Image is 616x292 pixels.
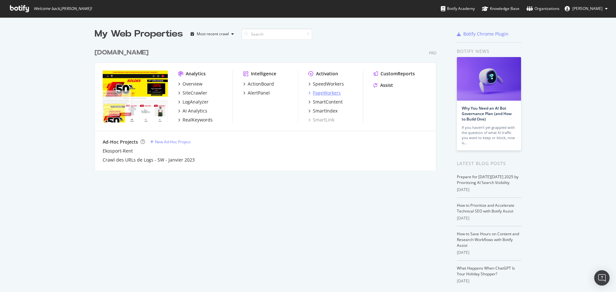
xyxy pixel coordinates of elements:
[197,32,229,36] div: Most recent crawl
[103,157,195,163] a: Crawl des URLs de Logs - SW - Janvier 2023
[178,81,202,87] a: Overview
[178,117,213,123] a: RealKeywords
[183,108,207,114] div: AI Analytics
[457,31,509,37] a: Botify Chrome Plugin
[34,6,92,11] span: Welcome back, [PERSON_NAME] !
[103,71,168,122] img: sport2000.fr
[380,82,393,88] div: Assist
[373,82,393,88] a: Assist
[457,265,515,277] a: What Happens When ChatGPT Is Your Holiday Shopper?
[462,105,512,122] a: Why You Need an AI Bot Governance Plan (and How to Build One)
[457,250,521,255] div: [DATE]
[457,231,519,248] a: How to Save Hours on Content and Research Workflows with Botify Assist
[183,81,202,87] div: Overview
[381,71,415,77] div: CustomReports
[457,174,518,185] a: Prepare for [DATE][DATE] 2025 by Prioritizing AI Search Visibility
[308,81,344,87] a: SpeedWorkers
[526,5,560,12] div: Organizations
[95,48,151,57] a: [DOMAIN_NAME]
[429,50,436,56] div: Pro
[308,90,341,96] a: PageWorkers
[463,31,509,37] div: Botify Chrome Plugin
[482,5,519,12] div: Knowledge Base
[316,71,338,77] div: Activation
[248,81,274,87] div: ActionBoard
[441,5,475,12] div: Botify Academy
[103,139,138,145] div: Ad-Hoc Projects
[313,81,344,87] div: SpeedWorkers
[462,125,516,146] div: If you haven’t yet grappled with the question of what AI traffic you want to keep or block, now is…
[308,117,334,123] a: SmartLink
[572,6,603,11] span: Kiszlo David
[457,57,521,101] img: Why You Need an AI Bot Governance Plan (and How to Build One)
[95,40,441,171] div: grid
[103,148,133,154] a: Ekosport-Rent
[251,71,276,77] div: Intelligence
[150,139,191,145] a: New Ad-Hoc Project
[183,99,209,105] div: LogAnalyzer
[457,278,521,284] div: [DATE]
[178,108,207,114] a: AI Analytics
[186,71,206,77] div: Analytics
[248,90,270,96] div: AlertPanel
[457,215,521,221] div: [DATE]
[95,28,183,40] div: My Web Properties
[457,160,521,167] div: Latest Blog Posts
[243,81,274,87] a: ActionBoard
[188,29,236,39] button: Most recent crawl
[313,90,341,96] div: PageWorkers
[183,90,207,96] div: SiteCrawler
[95,48,149,57] div: [DOMAIN_NAME]
[313,99,343,105] div: SmartContent
[155,139,191,145] div: New Ad-Hoc Project
[313,108,338,114] div: SmartIndex
[308,99,343,105] a: SmartContent
[243,90,270,96] a: AlertPanel
[594,270,610,286] div: Open Intercom Messenger
[457,48,521,55] div: Botify news
[457,187,521,193] div: [DATE]
[457,203,514,214] a: How to Prioritize and Accelerate Technical SEO with Botify Assist
[242,29,312,40] input: Search
[560,4,613,14] button: [PERSON_NAME]
[178,99,209,105] a: LogAnalyzer
[308,108,338,114] a: SmartIndex
[183,117,213,123] div: RealKeywords
[373,71,415,77] a: CustomReports
[178,90,207,96] a: SiteCrawler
